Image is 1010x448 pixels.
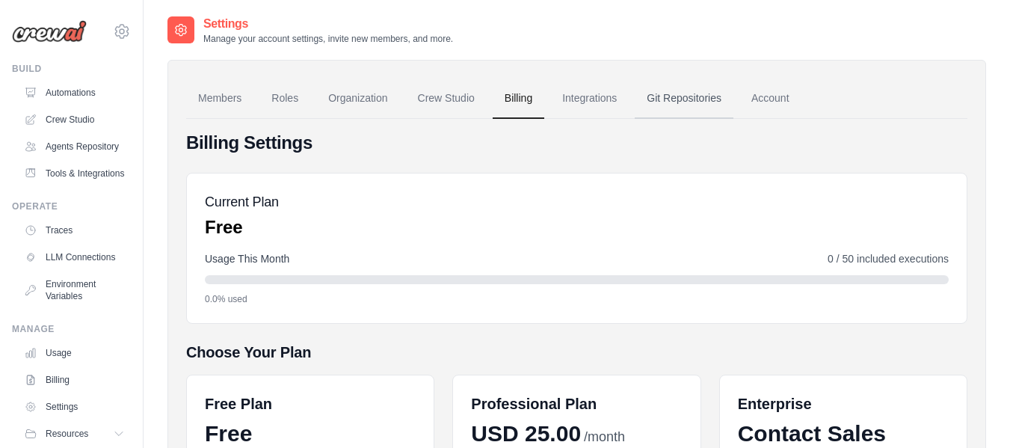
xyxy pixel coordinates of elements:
[205,251,289,266] span: Usage This Month
[316,79,399,119] a: Organization
[205,393,272,414] h6: Free Plan
[635,79,733,119] a: Git Repositories
[203,33,453,45] p: Manage your account settings, invite new members, and more.
[12,20,87,43] img: Logo
[18,108,131,132] a: Crew Studio
[739,79,801,119] a: Account
[18,135,131,159] a: Agents Repository
[18,395,131,419] a: Settings
[12,200,131,212] div: Operate
[18,368,131,392] a: Billing
[12,63,131,75] div: Build
[738,420,949,447] div: Contact Sales
[205,191,279,212] h5: Current Plan
[18,162,131,185] a: Tools & Integrations
[18,272,131,308] a: Environment Variables
[205,420,416,447] div: Free
[471,393,597,414] h6: Professional Plan
[205,215,279,239] p: Free
[46,428,88,440] span: Resources
[406,79,487,119] a: Crew Studio
[18,341,131,365] a: Usage
[18,218,131,242] a: Traces
[186,131,967,155] h4: Billing Settings
[828,251,949,266] span: 0 / 50 included executions
[186,79,253,119] a: Members
[738,393,949,414] h6: Enterprise
[203,15,453,33] h2: Settings
[18,422,131,446] button: Resources
[493,79,544,119] a: Billing
[12,323,131,335] div: Manage
[205,293,247,305] span: 0.0% used
[550,79,629,119] a: Integrations
[584,427,625,447] span: /month
[18,81,131,105] a: Automations
[471,420,581,447] span: USD 25.00
[259,79,310,119] a: Roles
[186,342,967,363] h5: Choose Your Plan
[18,245,131,269] a: LLM Connections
